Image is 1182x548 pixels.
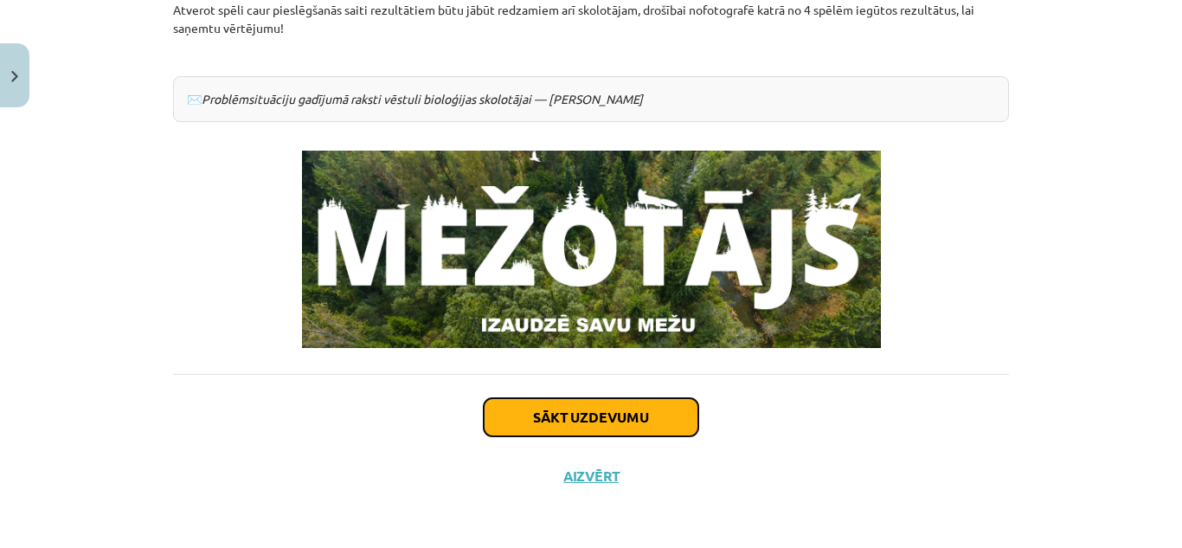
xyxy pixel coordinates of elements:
em: Problēmsituāciju gadījumā raksti vēstuli bioloģijas skolotājai — [PERSON_NAME] [202,91,643,106]
button: Aizvērt [558,467,624,485]
button: Sākt uzdevumu [484,398,698,436]
div: ✉️ [173,76,1009,122]
img: Attēls, kurā ir teksts, koks, fonts, augs Apraksts ģenerēts automātiski [302,151,881,348]
p: Atverot spēli caur pieslēgšanās saiti rezultātiem būtu jābūt redzamiem arī skolotājam, drošībai n... [173,1,1009,37]
img: icon-close-lesson-0947bae3869378f0d4975bcd49f059093ad1ed9edebbc8119c70593378902aed.svg [11,71,18,82]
